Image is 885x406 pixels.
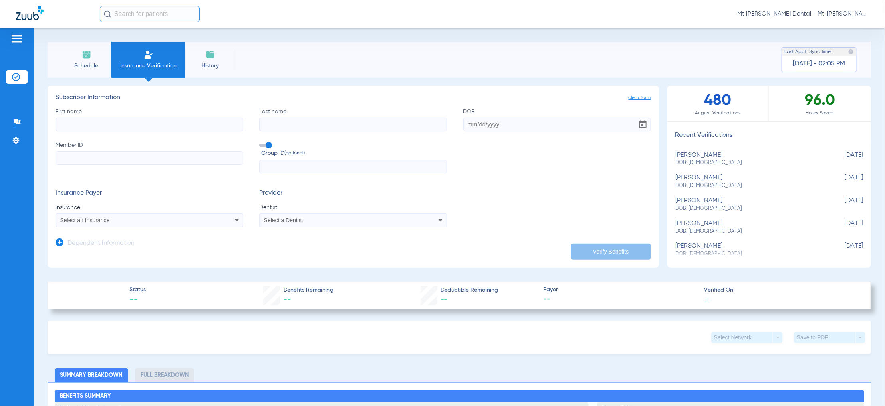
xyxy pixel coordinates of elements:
button: Verify Benefits [571,244,651,260]
span: [DATE] [823,197,863,212]
span: [DATE] [823,220,863,235]
li: Full Breakdown [135,368,194,382]
span: Deductible Remaining [441,286,498,294]
span: -- [543,294,697,304]
span: Hours Saved [769,109,871,117]
span: -- [129,294,146,305]
label: Member ID [56,141,243,174]
h3: Dependent Information [67,240,135,248]
input: Member ID [56,151,243,165]
label: First name [56,108,243,131]
h3: Subscriber Information [56,94,651,102]
span: [DATE] [823,242,863,257]
img: hamburger-icon [10,34,23,43]
div: [PERSON_NAME] [675,197,823,212]
span: Last Appt. Sync Time: [784,48,832,56]
h3: Insurance Payer [56,189,243,197]
h3: Provider [259,189,447,197]
img: Search Icon [104,10,111,18]
span: History [191,62,229,70]
span: DOB: [DEMOGRAPHIC_DATA] [675,182,823,189]
span: Dentist [259,203,447,211]
span: clear form [629,94,651,102]
span: [DATE] [823,174,863,189]
h2: Benefits Summary [55,390,864,403]
span: Insurance Verification [117,62,179,70]
img: Zuub Logo [16,6,44,20]
h3: Recent Verifications [667,132,871,140]
span: Mt [PERSON_NAME] Dental - Mt. [PERSON_NAME] Dental [737,10,869,18]
span: Insurance [56,203,243,211]
input: Last name [259,118,447,131]
div: [PERSON_NAME] [675,174,823,189]
span: Select an Insurance [60,217,110,223]
li: Summary Breakdown [55,368,128,382]
button: Open calendar [635,116,651,132]
img: History [206,50,215,59]
div: [PERSON_NAME] [675,242,823,257]
small: (optional) [284,149,305,158]
input: Search for patients [100,6,200,22]
div: 96.0 [769,86,871,121]
span: DOB: [DEMOGRAPHIC_DATA] [675,228,823,235]
iframe: Chat Widget [845,368,885,406]
span: Benefits Remaining [284,286,333,294]
span: -- [441,296,448,303]
span: -- [284,296,291,303]
input: First name [56,118,243,131]
span: Group ID [261,149,447,158]
img: last sync help info [848,49,854,55]
span: Payer [543,286,697,294]
span: DOB: [DEMOGRAPHIC_DATA] [675,159,823,166]
div: [PERSON_NAME] [675,152,823,166]
div: 480 [667,86,769,121]
input: DOBOpen calendar [463,118,651,131]
span: August Verifications [667,109,769,117]
span: Verified On [704,286,858,294]
img: Schedule [82,50,91,59]
img: Manual Insurance Verification [144,50,153,59]
span: DOB: [DEMOGRAPHIC_DATA] [675,205,823,212]
span: Select a Dentist [264,217,303,223]
div: [PERSON_NAME] [675,220,823,235]
span: [DATE] [823,152,863,166]
span: Schedule [67,62,105,70]
span: -- [704,295,713,304]
span: [DATE] - 02:05 PM [793,60,845,68]
label: Last name [259,108,447,131]
span: Status [129,286,146,294]
label: DOB [463,108,651,131]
